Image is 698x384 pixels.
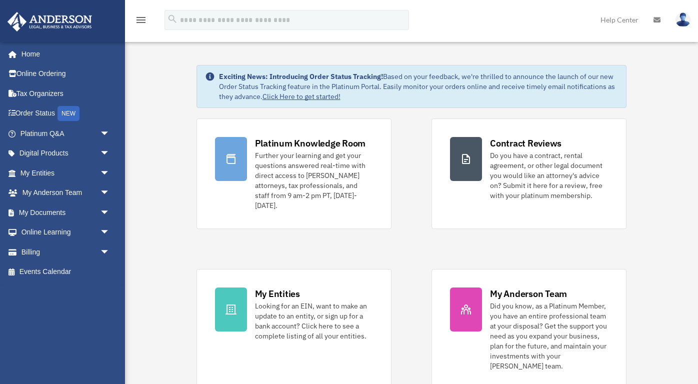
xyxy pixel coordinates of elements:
[675,12,690,27] img: User Pic
[100,202,120,223] span: arrow_drop_down
[490,301,608,371] div: Did you know, as a Platinum Member, you have an entire professional team at your disposal? Get th...
[262,92,340,101] a: Click Here to get started!
[135,14,147,26] i: menu
[7,103,125,124] a: Order StatusNEW
[100,123,120,144] span: arrow_drop_down
[7,163,125,183] a: My Entitiesarrow_drop_down
[255,150,373,210] div: Further your learning and get your questions answered real-time with direct access to [PERSON_NAM...
[490,287,567,300] div: My Anderson Team
[7,44,120,64] a: Home
[7,64,125,84] a: Online Ordering
[100,143,120,164] span: arrow_drop_down
[255,287,300,300] div: My Entities
[7,202,125,222] a: My Documentsarrow_drop_down
[219,71,618,101] div: Based on your feedback, we're thrilled to announce the launch of our new Order Status Tracking fe...
[7,143,125,163] a: Digital Productsarrow_drop_down
[431,118,626,229] a: Contract Reviews Do you have a contract, rental agreement, or other legal document you would like...
[100,242,120,262] span: arrow_drop_down
[100,163,120,183] span: arrow_drop_down
[100,183,120,203] span: arrow_drop_down
[7,222,125,242] a: Online Learningarrow_drop_down
[196,118,391,229] a: Platinum Knowledge Room Further your learning and get your questions answered real-time with dire...
[7,183,125,203] a: My Anderson Teamarrow_drop_down
[57,106,79,121] div: NEW
[255,137,366,149] div: Platinum Knowledge Room
[4,12,95,31] img: Anderson Advisors Platinum Portal
[7,242,125,262] a: Billingarrow_drop_down
[255,301,373,341] div: Looking for an EIN, want to make an update to an entity, or sign up for a bank account? Click her...
[7,123,125,143] a: Platinum Q&Aarrow_drop_down
[490,137,561,149] div: Contract Reviews
[490,150,608,200] div: Do you have a contract, rental agreement, or other legal document you would like an attorney's ad...
[7,83,125,103] a: Tax Organizers
[219,72,383,81] strong: Exciting News: Introducing Order Status Tracking!
[7,262,125,282] a: Events Calendar
[135,17,147,26] a: menu
[167,13,178,24] i: search
[100,222,120,243] span: arrow_drop_down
